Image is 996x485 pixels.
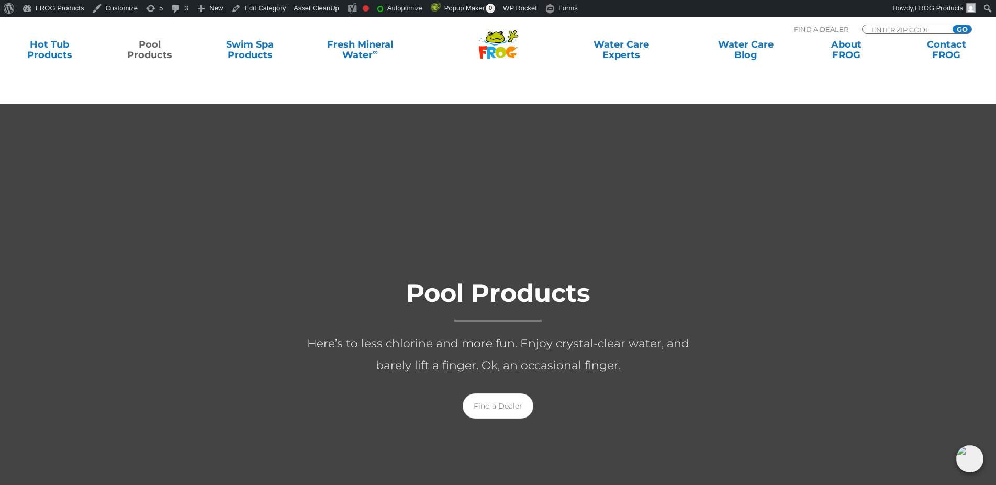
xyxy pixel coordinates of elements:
[10,39,88,60] a: Hot TubProducts
[807,39,885,60] a: AboutFROG
[870,25,941,34] input: Zip Code Form
[707,39,785,60] a: Water CareBlog
[363,5,369,12] div: Needs improvement
[289,333,708,377] p: Here’s to less chlorine and more fun. Enjoy crystal-clear water, and barely lift a finger. Ok, an...
[111,39,189,60] a: PoolProducts
[211,39,289,60] a: Swim SpaProducts
[953,25,971,33] input: GO
[915,4,963,12] span: FROG Products
[311,39,409,60] a: Fresh MineralWater∞
[794,25,848,34] p: Find A Dealer
[558,39,685,60] a: Water CareExperts
[373,48,378,56] sup: ∞
[486,4,495,13] span: 0
[908,39,986,60] a: ContactFROG
[289,279,708,322] h1: Pool Products
[956,445,983,472] img: openIcon
[463,393,533,419] a: Find a Dealer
